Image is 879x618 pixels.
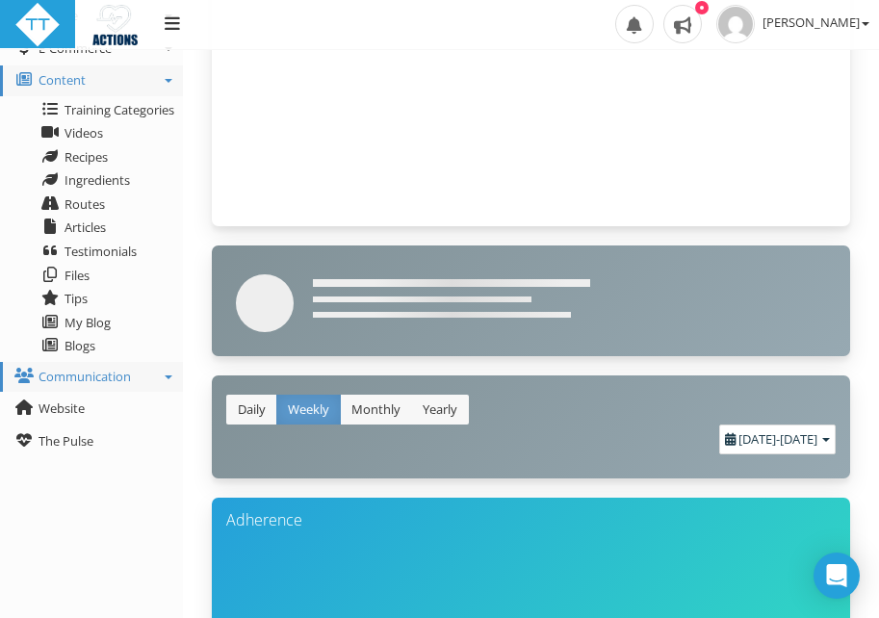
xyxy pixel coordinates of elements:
[65,124,103,142] span: Videos
[65,314,111,331] span: My Blog
[65,267,90,284] span: Files
[65,290,88,307] span: Tips
[65,148,108,166] span: Recipes
[21,334,181,358] a: Blogs
[39,399,85,417] span: Website
[21,240,181,264] a: Testimonials
[39,39,112,57] span: E-Commerce
[716,5,755,43] img: 45f0c5ea47bac4678e8d69320a812e2b
[14,2,61,48] img: ttbadgewhite_48x48.png
[738,430,776,448] span: [DATE]
[90,2,141,48] img: 001ACTIONSWhiteNavyHeartOutline.jpg
[780,430,817,448] span: [DATE]
[21,216,181,240] a: Articles
[21,145,181,169] a: Recipes
[226,395,277,425] a: Daily
[21,193,181,217] a: Routes
[21,168,181,193] a: Ingredients
[21,287,181,311] a: Tips
[39,71,86,89] span: Content
[814,553,860,599] div: Open Intercom Messenger
[340,395,412,425] a: Monthly
[719,425,836,455] div: -
[21,121,181,145] a: Videos
[276,395,341,425] a: Weekly
[65,101,174,118] span: Training Categories
[21,264,181,288] a: Files
[763,13,869,31] span: [PERSON_NAME]
[65,337,95,354] span: Blogs
[226,512,836,529] h3: Adherence
[65,195,105,213] span: Routes
[65,243,137,260] span: Testimonials
[21,311,181,335] a: My Blog
[39,368,131,385] span: Communication
[65,219,106,236] span: Articles
[65,171,130,189] span: Ingredients
[21,98,181,122] a: Training Categories
[39,432,93,450] span: The Pulse
[411,395,469,425] a: Yearly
